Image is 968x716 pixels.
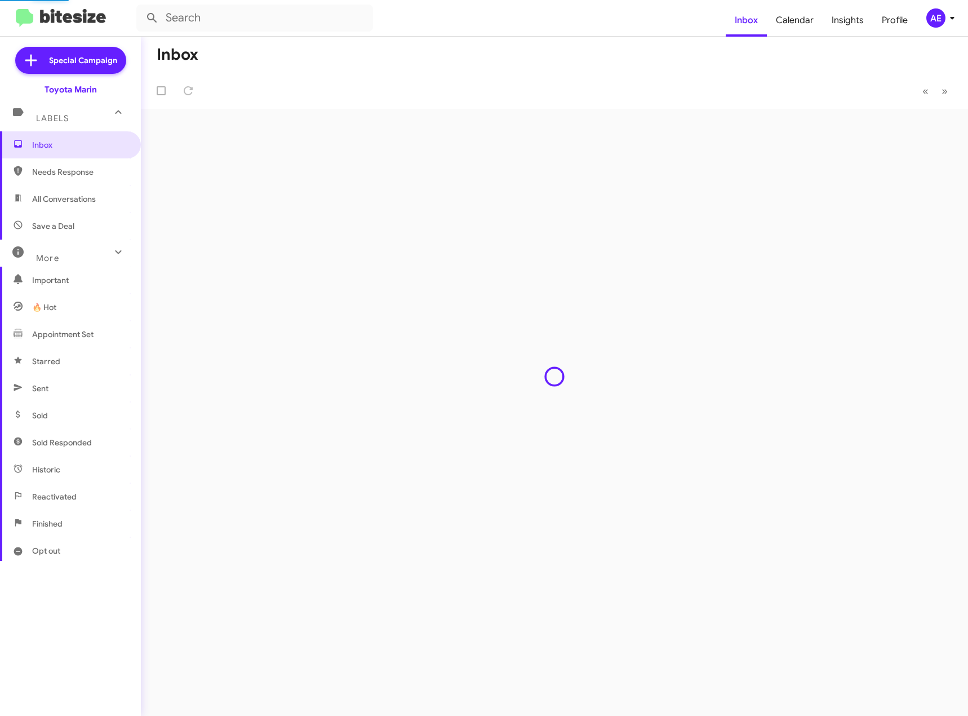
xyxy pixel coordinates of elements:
[823,4,873,37] a: Insights
[926,8,945,28] div: AE
[916,79,935,103] button: Previous
[32,166,128,178] span: Needs Response
[935,79,954,103] button: Next
[136,5,373,32] input: Search
[942,84,948,98] span: »
[32,193,96,205] span: All Conversations
[767,4,823,37] a: Calendar
[157,46,198,64] h1: Inbox
[922,84,929,98] span: «
[32,518,63,529] span: Finished
[32,464,60,475] span: Historic
[32,139,128,151] span: Inbox
[32,410,48,421] span: Sold
[32,220,74,232] span: Save a Deal
[45,84,97,95] div: Toyota Marin
[36,253,59,263] span: More
[32,437,92,448] span: Sold Responded
[873,4,917,37] a: Profile
[917,8,956,28] button: AE
[32,275,128,286] span: Important
[32,491,77,502] span: Reactivated
[32,545,60,556] span: Opt out
[36,113,69,123] span: Labels
[32,383,48,394] span: Sent
[32,329,94,340] span: Appointment Set
[32,302,56,313] span: 🔥 Hot
[32,356,60,367] span: Starred
[726,4,767,37] a: Inbox
[15,47,126,74] a: Special Campaign
[49,55,117,66] span: Special Campaign
[916,79,954,103] nav: Page navigation example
